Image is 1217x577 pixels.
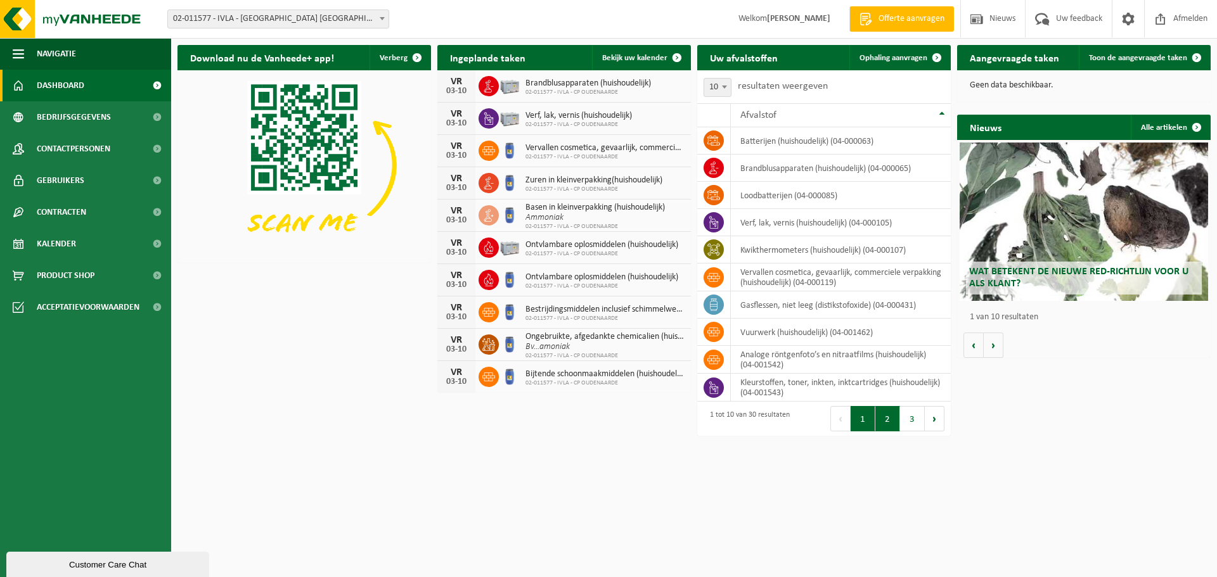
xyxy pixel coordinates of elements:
[525,153,685,161] span: 02-011577 - IVLA - CP OUDENAARDE
[525,121,632,129] span: 02-011577 - IVLA - CP OUDENAARDE
[525,143,685,153] span: Vervallen cosmetica, gevaarlijk, commerciele verpakking (huishoudelijk)
[731,155,951,182] td: brandblusapparaten (huishoudelijk) (04-000065)
[960,143,1208,301] a: Wat betekent de nieuwe RED-richtlijn voor u als klant?
[525,240,678,250] span: Ontvlambare oplosmiddelen (huishoudelijk)
[525,332,685,342] span: Ongebruikte, afgedankte chemicalien (huishoudelijk)
[970,313,1204,322] p: 1 van 10 resultaten
[444,119,469,128] div: 03-10
[731,209,951,236] td: verf, lak, vernis (huishoudelijk) (04-000105)
[860,54,927,62] span: Ophaling aanvragen
[731,291,951,319] td: gasflessen, niet leeg (distikstofoxide) (04-000431)
[444,335,469,345] div: VR
[525,175,662,186] span: Zuren in kleinverpakking(huishoudelijk)
[963,333,984,358] button: Vorige
[731,182,951,209] td: loodbatterijen (04-000085)
[704,79,731,96] span: 10
[499,74,520,96] img: PB-LB-0680-HPE-GY-11
[731,263,951,291] td: vervallen cosmetica, gevaarlijk, commerciele verpakking (huishoudelijk) (04-000119)
[444,174,469,184] div: VR
[37,70,84,101] span: Dashboard
[740,110,776,120] span: Afvalstof
[704,78,731,97] span: 10
[37,260,94,291] span: Product Shop
[380,54,408,62] span: Verberg
[525,203,665,213] span: Basen in kleinverpakking (huishoudelijk)
[731,346,951,374] td: analoge röntgenfoto’s en nitraatfilms (huishoudelijk) (04-001542)
[525,89,651,96] span: 02-011577 - IVLA - CP OUDENAARDE
[437,45,538,70] h2: Ingeplande taken
[499,333,520,354] img: PB-OT-0120-HPE-00-02
[957,45,1072,70] h2: Aangevraagde taken
[731,236,951,263] td: kwikthermometers (huishoudelijk) (04-000107)
[525,282,678,290] span: 02-011577 - IVLA - CP OUDENAARDE
[731,319,951,346] td: vuurwerk (huishoudelijk) (04-001462)
[499,268,520,289] img: PB-OT-0120-HPE-00-02
[177,45,347,70] h2: Download nu de Vanheede+ app!
[444,216,469,225] div: 03-10
[444,303,469,313] div: VR
[167,10,389,29] span: 02-011577 - IVLA - CP OUDENAARDE - 9700 OUDENAARDE, LEEBEEKSTRAAT 10
[444,313,469,322] div: 03-10
[602,54,667,62] span: Bekijk uw kalender
[37,228,76,260] span: Kalender
[444,238,469,248] div: VR
[444,377,469,386] div: 03-10
[525,305,685,315] span: Bestrijdingsmiddelen inclusief schimmelwerende beschermingsmiddelen (huishoudeli...
[525,250,678,258] span: 02-011577 - IVLA - CP OUDENAARDE
[444,141,469,151] div: VR
[444,87,469,96] div: 03-10
[525,186,662,193] span: 02-011577 - IVLA - CP OUDENAARDE
[499,139,520,160] img: PB-OT-0120-HPE-00-02
[1131,115,1209,140] a: Alle artikelen
[444,77,469,87] div: VR
[37,165,84,196] span: Gebruikers
[970,81,1198,90] p: Geen data beschikbaar.
[900,406,925,431] button: 3
[525,272,678,282] span: Ontvlambare oplosmiddelen (huishoudelijk)
[37,196,86,228] span: Contracten
[957,115,1014,139] h2: Nieuws
[370,45,430,70] button: Verberg
[37,101,111,133] span: Bedrijfsgegevens
[177,70,431,260] img: Download de VHEPlus App
[525,379,685,387] span: 02-011577 - IVLA - CP OUDENAARDE
[830,406,851,431] button: Previous
[849,6,954,32] a: Offerte aanvragen
[37,38,76,70] span: Navigatie
[851,406,875,431] button: 1
[37,291,139,323] span: Acceptatievoorwaarden
[444,248,469,257] div: 03-10
[444,109,469,119] div: VR
[849,45,950,70] a: Ophaling aanvragen
[499,300,520,322] img: PB-OT-0120-HPE-00-02
[875,406,900,431] button: 2
[525,213,563,222] i: Ammoniak
[1089,54,1187,62] span: Toon de aangevraagde taken
[499,236,520,257] img: PB-LB-0680-HPE-GY-11
[925,406,944,431] button: Next
[592,45,690,70] a: Bekijk uw kalender
[444,184,469,193] div: 03-10
[731,127,951,155] td: batterijen (huishoudelijk) (04-000063)
[499,106,520,128] img: PB-LB-0680-HPE-GY-11
[697,45,790,70] h2: Uw afvalstoffen
[525,79,651,89] span: Brandblusapparaten (huishoudelijk)
[525,315,685,322] span: 02-011577 - IVLA - CP OUDENAARDE
[499,365,520,386] img: PB-OT-0120-HPE-00-02
[168,10,389,28] span: 02-011577 - IVLA - CP OUDENAARDE - 9700 OUDENAARDE, LEEBEEKSTRAAT 10
[1079,45,1209,70] a: Toon de aangevraagde taken
[738,81,828,91] label: resultaten weergeven
[6,549,212,577] iframe: chat widget
[525,369,685,379] span: Bijtende schoonmaakmiddelen (huishoudelijk)
[525,111,632,121] span: Verf, lak, vernis (huishoudelijk)
[444,345,469,354] div: 03-10
[499,203,520,225] img: PB-OT-0120-HPE-00-02
[444,367,469,377] div: VR
[499,171,520,193] img: PB-OT-0120-HPE-00-02
[875,13,948,25] span: Offerte aanvragen
[969,267,1188,289] span: Wat betekent de nieuwe RED-richtlijn voor u als klant?
[525,342,570,352] i: Bv...amoniak
[525,223,665,231] span: 02-011577 - IVLA - CP OUDENAARDE
[525,352,685,360] span: 02-011577 - IVLA - CP OUDENAARDE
